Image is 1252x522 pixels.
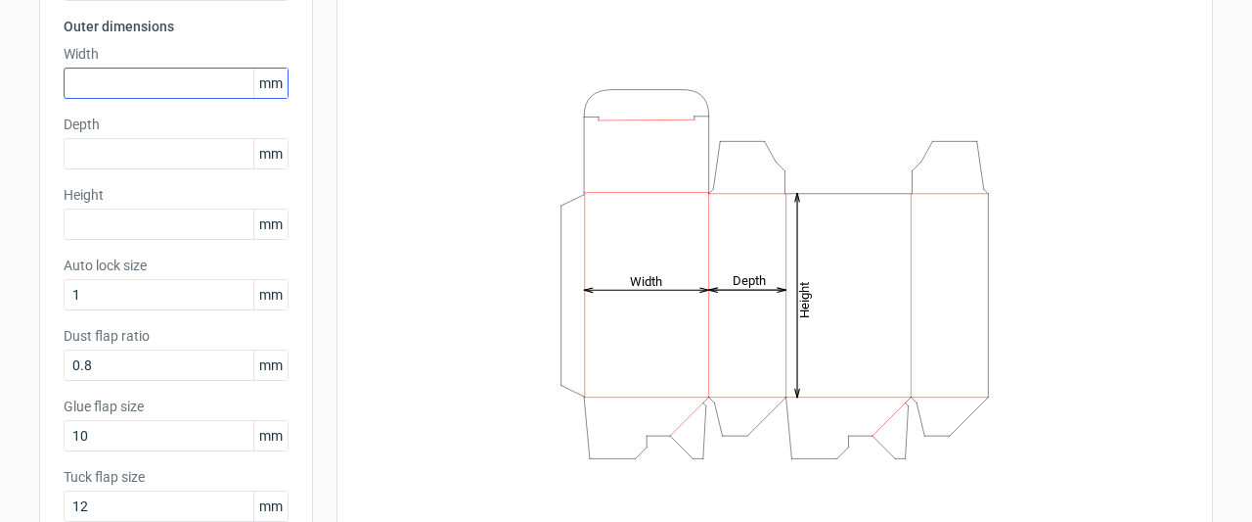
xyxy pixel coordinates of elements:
[253,210,288,239] span: mm
[64,185,289,205] label: Height
[253,280,288,309] span: mm
[64,44,289,64] label: Width
[253,351,288,380] span: mm
[733,273,766,288] tspan: Depth
[797,281,812,317] tspan: Height
[64,115,289,134] label: Depth
[253,421,288,451] span: mm
[64,467,289,487] label: Tuck flap size
[253,139,288,168] span: mm
[64,397,289,416] label: Glue flap size
[64,326,289,346] label: Dust flap ratio
[630,273,662,288] tspan: Width
[64,17,289,36] h3: Outer dimensions
[64,256,289,275] label: Auto lock size
[253,69,288,98] span: mm
[253,492,288,521] span: mm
